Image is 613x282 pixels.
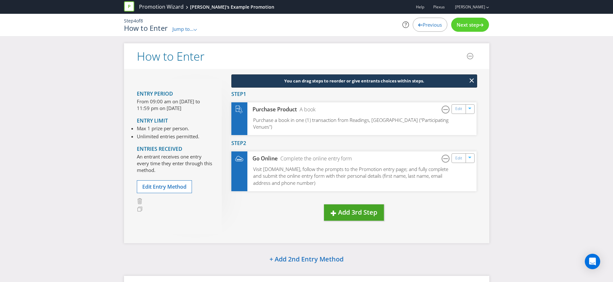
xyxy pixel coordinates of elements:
[137,133,199,140] li: Unlimited entries permitted.
[433,4,445,10] span: Plexus
[139,3,184,11] a: Promotion Wizard
[231,90,243,98] span: Step
[253,166,448,186] span: Visit [DOMAIN_NAME], follow the prompts to the Promotion entry page; and fully complete and submi...
[137,117,168,124] span: Entry Limit
[137,153,212,174] p: An entrant receives one entry every time they enter through this method.
[137,180,192,193] button: Edit Entry Method
[253,253,360,267] button: + Add 2nd Entry Method
[243,140,246,147] span: 2
[455,105,462,113] a: Edit
[284,78,424,84] span: You can drag steps to reorder or give entrants choices within steps.
[253,117,449,130] span: Purchase a book in one (1) transaction from Readings, [GEOGRAPHIC_DATA] ("Participating Venues")
[247,106,297,113] div: Purchase Product
[247,155,278,162] div: Go Online
[137,90,173,97] span: Entry Period
[231,140,243,147] span: Step
[124,24,168,32] h1: How to Enter
[449,4,485,10] a: [PERSON_NAME]
[136,18,140,24] span: of
[172,26,194,32] span: Jump to...
[124,18,134,24] span: Step
[134,18,136,24] span: 4
[278,155,352,162] div: Complete the online entry form
[243,90,246,98] span: 1
[137,98,212,112] p: From 09:00 am on [DATE] to 11:59 pm on [DATE]
[338,208,377,217] span: Add 3rd Step
[137,125,199,132] li: Max 1 prize per person.
[455,155,462,162] a: Edit
[140,18,143,24] span: 8
[324,204,384,221] button: Add 3rd Step
[137,146,212,152] h4: Entries Received
[142,183,186,190] span: Edit Entry Method
[137,50,204,63] h2: How to Enter
[585,254,600,269] div: Open Intercom Messenger
[416,4,424,10] a: Help
[190,4,274,10] div: [PERSON_NAME]'s Example Promotion
[297,106,316,113] div: A book
[269,255,344,263] span: + Add 2nd Entry Method
[457,21,479,28] span: Next step
[423,21,442,28] span: Previous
